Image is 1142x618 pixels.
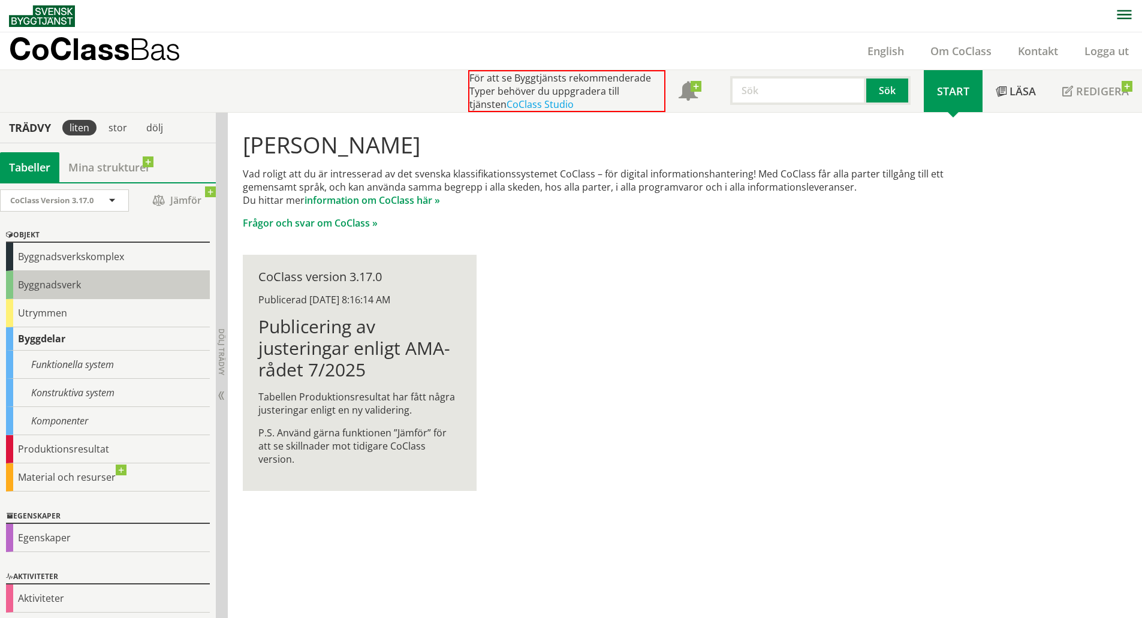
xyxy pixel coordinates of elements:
[1049,70,1142,112] a: Redigera
[6,407,210,435] div: Komponenter
[6,327,210,351] div: Byggdelar
[6,463,210,492] div: Material och resurser
[10,195,94,206] span: CoClass Version 3.17.0
[679,83,698,102] span: Notifikationer
[1076,84,1129,98] span: Redigera
[258,426,460,466] p: P.S. Använd gärna funktionen ”Jämför” för att se skillnader mot tidigare CoClass version.
[243,216,378,230] a: Frågor och svar om CoClass »
[139,120,170,135] div: dölj
[243,167,980,207] p: Vad roligt att du är intresserad av det svenska klassifikationssystemet CoClass – för digital inf...
[258,270,460,284] div: CoClass version 3.17.0
[243,131,980,158] h1: [PERSON_NAME]
[9,42,180,56] p: CoClass
[468,70,665,112] div: För att se Byggtjänsts rekommenderade Typer behöver du uppgradera till tjänsten
[6,351,210,379] div: Funktionella system
[6,299,210,327] div: Utrymmen
[2,121,58,134] div: Trädvy
[6,243,210,271] div: Byggnadsverkskomplex
[1010,84,1036,98] span: Läsa
[6,524,210,552] div: Egenskaper
[258,293,460,306] div: Publicerad [DATE] 8:16:14 AM
[258,316,460,381] h1: Publicering av justeringar enligt AMA-rådet 7/2025
[937,84,969,98] span: Start
[141,190,213,211] span: Jämför
[6,510,210,524] div: Egenskaper
[59,152,159,182] a: Mina strukturer
[6,570,210,584] div: Aktiviteter
[6,271,210,299] div: Byggnadsverk
[9,5,75,27] img: Svensk Byggtjänst
[101,120,134,135] div: stor
[1071,44,1142,58] a: Logga ut
[6,228,210,243] div: Objekt
[305,194,440,207] a: information om CoClass här »
[258,390,460,417] p: Tabellen Produktionsresultat har fått några justeringar enligt en ny validering.
[6,584,210,613] div: Aktiviteter
[507,98,574,111] a: CoClass Studio
[1005,44,1071,58] a: Kontakt
[6,379,210,407] div: Konstruktiva system
[917,44,1005,58] a: Om CoClass
[983,70,1049,112] a: Läsa
[854,44,917,58] a: English
[129,31,180,67] span: Bas
[9,32,206,70] a: CoClassBas
[866,76,911,105] button: Sök
[6,435,210,463] div: Produktionsresultat
[730,76,866,105] input: Sök
[924,70,983,112] a: Start
[216,328,227,375] span: Dölj trädvy
[62,120,97,135] div: liten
